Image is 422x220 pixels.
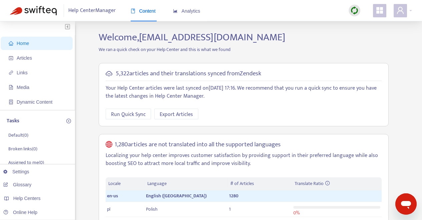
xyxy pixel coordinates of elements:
span: link [9,70,13,75]
p: Assigned to me ( 0 ) [8,159,44,166]
span: 0 % [293,209,300,217]
span: Welcome, [EMAIL_ADDRESS][DOMAIN_NAME] [99,29,285,46]
span: Content [131,8,156,14]
span: plus-circle [66,119,71,123]
span: pl [107,205,110,213]
a: Online Help [3,210,37,215]
p: Broken links ( 0 ) [8,145,37,152]
span: 1280 [229,192,238,200]
span: Help Center Manager [68,4,116,17]
th: Language [145,177,227,190]
span: Help Centers [13,196,41,201]
span: Polish [146,205,158,213]
th: Locale [106,177,145,190]
span: cloud-sync [106,70,112,77]
div: Translate Ratio [295,180,379,187]
span: user [396,6,404,14]
span: English ([GEOGRAPHIC_DATA]) [146,192,207,200]
h5: 5,322 articles and their translations synced from Zendesk [116,70,261,78]
span: Dynamic Content [17,99,52,105]
span: global [106,141,112,149]
span: Articles [17,55,32,61]
h5: 1,280 articles are not translated into all the supported languages [115,141,281,149]
a: Settings [3,169,29,174]
span: home [9,41,13,46]
p: Localizing your help center improves customer satisfaction by providing support in their preferre... [106,152,382,168]
p: Your Help Center articles were last synced on [DATE] 17:16 . We recommend that you run a quick sy... [106,84,382,100]
span: area-chart [173,9,178,13]
span: 1 [229,205,231,213]
button: Export Articles [154,109,198,119]
span: Links [17,70,28,75]
span: Media [17,85,29,90]
img: sync.dc5367851b00ba804db3.png [350,6,359,15]
span: account-book [9,56,13,60]
span: Analytics [173,8,200,14]
img: Swifteq [10,6,57,15]
span: container [9,100,13,104]
span: Run Quick Sync [111,110,146,119]
span: book [131,9,135,13]
a: Glossary [3,182,31,187]
button: Run Quick Sync [106,109,151,119]
span: Home [17,41,29,46]
p: Tasks [7,117,19,125]
span: Export Articles [160,110,193,119]
span: en-us [107,192,118,200]
th: # of Articles [228,177,292,190]
span: file-image [9,85,13,90]
p: Default ( 0 ) [8,132,28,139]
span: appstore [376,6,384,14]
iframe: Button to launch messaging window [395,193,417,215]
p: We ran a quick check on your Help Center and this is what we found [94,46,394,53]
